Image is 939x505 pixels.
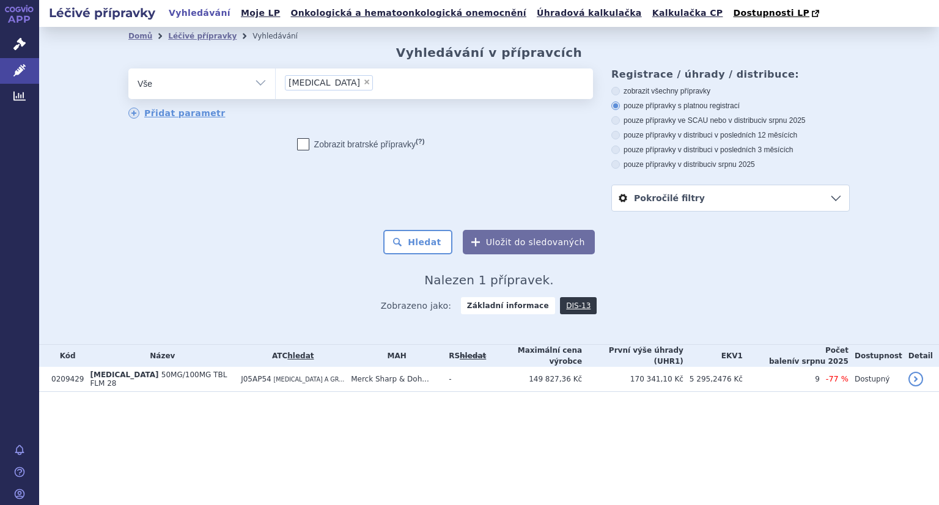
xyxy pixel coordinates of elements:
button: Hledat [383,230,452,254]
label: pouze přípravky ve SCAU nebo v distribuci [611,116,850,125]
th: Kód [45,345,84,367]
td: 9 [743,367,820,392]
span: Zobrazeno jako: [381,297,452,314]
span: J05AP54 [241,375,271,383]
th: Počet balení [743,345,849,367]
th: Název [84,345,235,367]
span: 50MG/100MG TBL FLM 28 [90,370,227,388]
span: v srpnu 2025 [795,357,849,366]
del: hledat [460,352,486,360]
input: [MEDICAL_DATA] [377,75,383,90]
a: Domů [128,32,152,40]
a: Úhradová kalkulačka [533,5,646,21]
label: pouze přípravky v distribuci [611,160,850,169]
td: - [443,367,486,392]
li: Vyhledávání [252,27,314,45]
th: MAH [345,345,443,367]
a: Kalkulačka CP [649,5,727,21]
th: EKV1 [683,345,743,367]
a: Moje LP [237,5,284,21]
a: DIS-13 [560,297,597,314]
span: v srpnu 2025 [712,160,754,169]
strong: Základní informace [461,297,555,314]
th: ATC [235,345,345,367]
span: [MEDICAL_DATA] [90,370,158,379]
label: pouze přípravky v distribuci v posledních 12 měsících [611,130,850,140]
label: zobrazit všechny přípravky [611,86,850,96]
span: [MEDICAL_DATA] [289,78,360,87]
label: Zobrazit bratrské přípravky [297,138,425,150]
h2: Vyhledávání v přípravcích [396,45,583,60]
h2: Léčivé přípravky [39,4,165,21]
span: Nalezen 1 přípravek. [424,273,554,287]
button: Uložit do sledovaných [463,230,595,254]
td: 149 827,36 Kč [486,367,582,392]
th: Dostupnost [849,345,902,367]
th: Detail [902,345,939,367]
label: pouze přípravky v distribuci v posledních 3 měsících [611,145,850,155]
a: Dostupnosti LP [729,5,825,22]
th: První výše úhrady (UHR1) [582,345,683,367]
span: [MEDICAL_DATA] A GR... [274,376,345,383]
span: × [363,78,370,86]
td: 5 295,2476 Kč [683,367,743,392]
th: Maximální cena výrobce [486,345,582,367]
span: -77 % [826,374,849,383]
a: Vyhledávání [165,5,234,21]
label: pouze přípravky s platnou registrací [611,101,850,111]
a: Léčivé přípravky [168,32,237,40]
a: detail [908,372,923,386]
td: 0209429 [45,367,84,392]
th: RS [443,345,486,367]
a: hledat [287,352,314,360]
h3: Registrace / úhrady / distribuce: [611,68,850,80]
a: Onkologická a hematoonkologická onemocnění [287,5,530,21]
td: 170 341,10 Kč [582,367,683,392]
a: Přidat parametr [128,108,226,119]
span: Dostupnosti LP [733,8,809,18]
abbr: (?) [416,138,424,146]
a: Pokročilé filtry [612,185,849,211]
span: v srpnu 2025 [763,116,805,125]
a: vyhledávání neobsahuje žádnou platnou referenční skupinu [460,352,486,360]
td: Dostupný [849,367,902,392]
td: Merck Sharp & Doh... [345,367,443,392]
